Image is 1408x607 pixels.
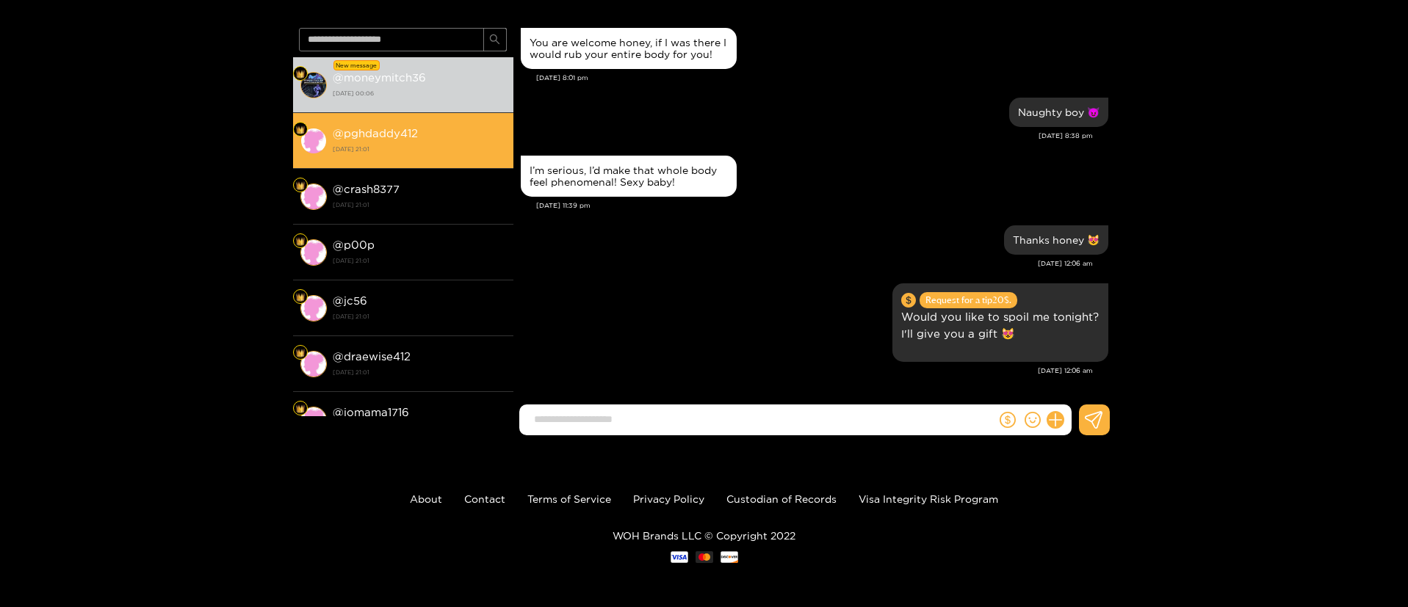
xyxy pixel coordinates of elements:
[997,409,1019,431] button: dollar
[1004,225,1108,255] div: Aug. 16, 12:06 am
[333,294,367,307] strong: @ jc56
[300,183,327,210] img: conversation
[726,493,837,504] a: Custodian of Records
[333,60,380,70] div: New message
[333,350,411,363] strong: @ draewise412
[296,237,305,246] img: Fan Level
[333,142,506,156] strong: [DATE] 21:01
[1000,412,1016,428] span: dollar
[521,156,737,197] div: Aug. 15, 11:39 pm
[333,71,426,84] strong: @ moneymitch36
[296,349,305,357] img: Fan Level
[296,293,305,302] img: Fan Level
[296,181,305,190] img: Fan Level
[1018,106,1100,118] div: Naughty boy 😈
[300,407,327,433] img: conversation
[333,254,506,267] strong: [DATE] 21:01
[410,493,442,504] a: About
[296,404,305,413] img: Fan Level
[633,493,704,504] a: Privacy Policy
[1009,98,1108,127] div: Aug. 15, 8:38 pm
[859,493,998,504] a: Visa Integrity Risk Program
[1025,412,1041,428] span: smile
[1013,234,1100,246] div: Thanks honey 😻
[521,258,1093,269] div: [DATE] 12:06 am
[901,293,916,308] span: dollar-circle
[530,37,728,60] div: You are welcome honey, if I was there I would rub your entire body for you!
[333,198,506,211] strong: [DATE] 21:01
[521,131,1093,141] div: [DATE] 8:38 pm
[464,493,505,504] a: Contact
[333,239,375,251] strong: @ p00p
[901,308,1100,342] p: Would you like to spoil me tonight? I'll give you a gift 😻
[333,127,418,139] strong: @ pghdaddy412
[300,351,327,377] img: conversation
[483,28,507,51] button: search
[296,70,305,79] img: Fan Level
[333,366,506,379] strong: [DATE] 21:01
[300,128,327,154] img: conversation
[333,310,506,323] strong: [DATE] 21:01
[536,200,1108,211] div: [DATE] 11:39 pm
[300,72,327,98] img: conversation
[521,366,1093,376] div: [DATE] 12:06 am
[920,292,1017,308] span: Request for a tip 20 $.
[527,493,611,504] a: Terms of Service
[489,34,500,46] span: search
[333,183,400,195] strong: @ crash8377
[296,126,305,134] img: Fan Level
[530,164,728,188] div: I’m serious, I’d make that whole body feel phenomenal! Sexy baby!
[892,283,1108,362] div: Aug. 16, 12:06 am
[536,73,1108,83] div: [DATE] 8:01 pm
[333,406,409,418] strong: @ jomama1716
[300,295,327,321] img: conversation
[300,239,327,266] img: conversation
[521,28,737,69] div: Aug. 15, 8:01 pm
[333,87,506,100] strong: [DATE] 00:06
